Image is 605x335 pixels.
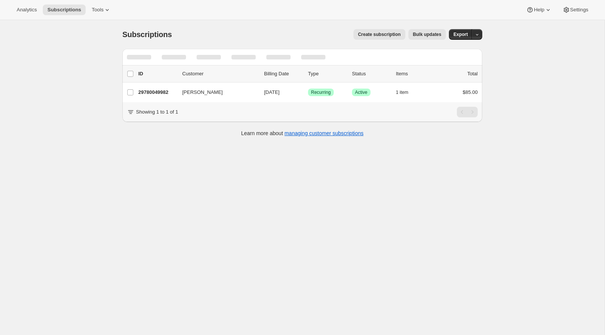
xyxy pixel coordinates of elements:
[182,89,223,96] span: [PERSON_NAME]
[138,89,176,96] p: 29780049982
[355,89,367,95] span: Active
[396,87,417,98] button: 1 item
[570,7,588,13] span: Settings
[353,29,405,40] button: Create subscription
[122,30,172,39] span: Subscriptions
[449,29,472,40] button: Export
[311,89,331,95] span: Recurring
[47,7,81,13] span: Subscriptions
[285,130,364,136] a: managing customer subscriptions
[138,70,176,78] p: ID
[396,70,434,78] div: Items
[358,31,401,37] span: Create subscription
[408,29,446,40] button: Bulk updates
[17,7,37,13] span: Analytics
[308,70,346,78] div: Type
[43,5,86,15] button: Subscriptions
[457,107,478,117] nav: Pagination
[467,70,478,78] p: Total
[182,70,258,78] p: Customer
[558,5,593,15] button: Settings
[92,7,103,13] span: Tools
[522,5,556,15] button: Help
[264,89,280,95] span: [DATE]
[138,87,478,98] div: 29780049982[PERSON_NAME][DATE]SuccessRecurringSuccessActive1 item$85.00
[178,86,253,98] button: [PERSON_NAME]
[241,129,364,137] p: Learn more about
[12,5,41,15] button: Analytics
[463,89,478,95] span: $85.00
[87,5,116,15] button: Tools
[453,31,468,37] span: Export
[136,108,178,116] p: Showing 1 to 1 of 1
[413,31,441,37] span: Bulk updates
[534,7,544,13] span: Help
[264,70,302,78] p: Billing Date
[396,89,408,95] span: 1 item
[352,70,390,78] p: Status
[138,70,478,78] div: IDCustomerBilling DateTypeStatusItemsTotal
